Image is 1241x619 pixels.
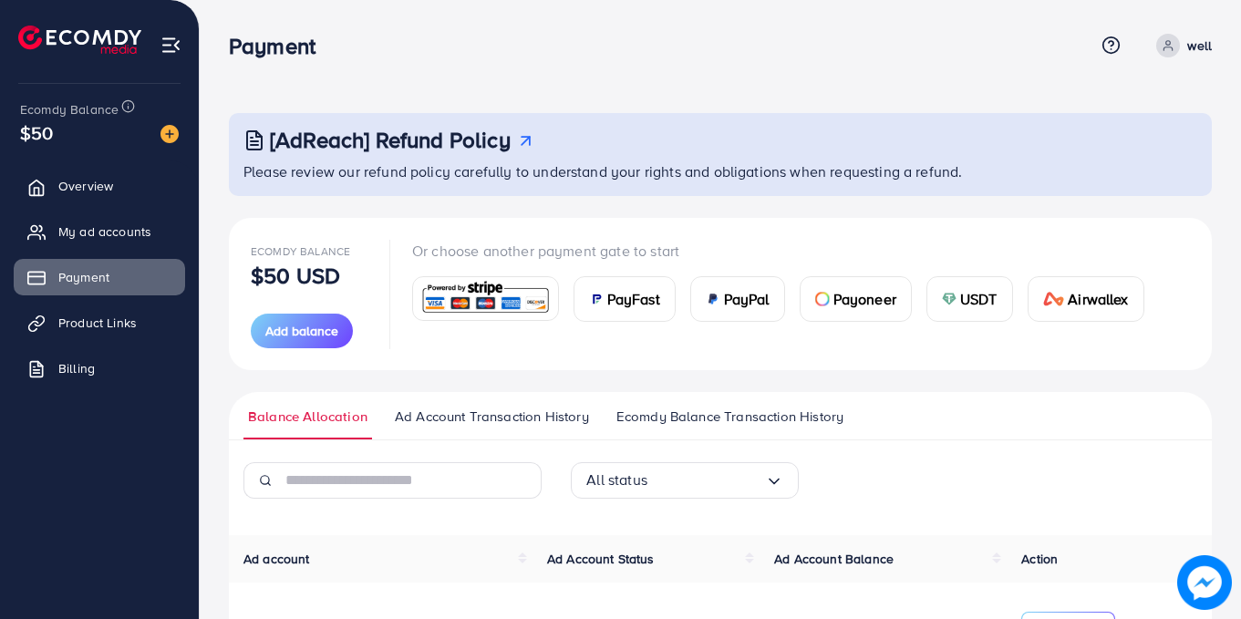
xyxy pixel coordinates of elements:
[243,550,310,568] span: Ad account
[800,276,912,322] a: cardPayoneer
[574,276,676,322] a: cardPayFast
[265,322,338,340] span: Add balance
[14,213,185,250] a: My ad accounts
[926,276,1013,322] a: cardUSDT
[58,222,151,241] span: My ad accounts
[58,359,95,377] span: Billing
[58,314,137,332] span: Product Links
[774,550,894,568] span: Ad Account Balance
[251,264,340,286] p: $50 USD
[14,259,185,295] a: Payment
[1028,276,1144,322] a: cardAirwallex
[243,160,1201,182] p: Please review our refund policy carefully to understand your rights and obligations when requesti...
[1149,34,1212,57] a: well
[251,243,350,259] span: Ecomdy Balance
[395,407,589,427] span: Ad Account Transaction History
[412,240,1159,262] p: Or choose another payment gate to start
[690,276,785,322] a: cardPayPal
[20,119,53,146] span: $50
[833,288,896,310] span: Payoneer
[58,268,109,286] span: Payment
[724,288,770,310] span: PayPal
[412,276,559,321] a: card
[547,550,655,568] span: Ad Account Status
[160,35,181,56] img: menu
[1187,35,1212,57] p: well
[586,466,647,494] span: All status
[571,462,799,499] div: Search for option
[14,304,185,341] a: Product Links
[248,407,367,427] span: Balance Allocation
[815,292,830,306] img: card
[419,279,553,318] img: card
[647,466,765,494] input: Search for option
[1177,555,1232,610] img: image
[1068,288,1128,310] span: Airwallex
[1021,550,1058,568] span: Action
[160,125,179,143] img: image
[270,127,511,153] h3: [AdReach] Refund Policy
[18,26,141,54] img: logo
[20,100,119,119] span: Ecomdy Balance
[589,292,604,306] img: card
[58,177,113,195] span: Overview
[251,314,353,348] button: Add balance
[616,407,843,427] span: Ecomdy Balance Transaction History
[1043,292,1065,306] img: card
[960,288,998,310] span: USDT
[607,288,660,310] span: PayFast
[14,168,185,204] a: Overview
[706,292,720,306] img: card
[942,292,957,306] img: card
[14,350,185,387] a: Billing
[229,33,330,59] h3: Payment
